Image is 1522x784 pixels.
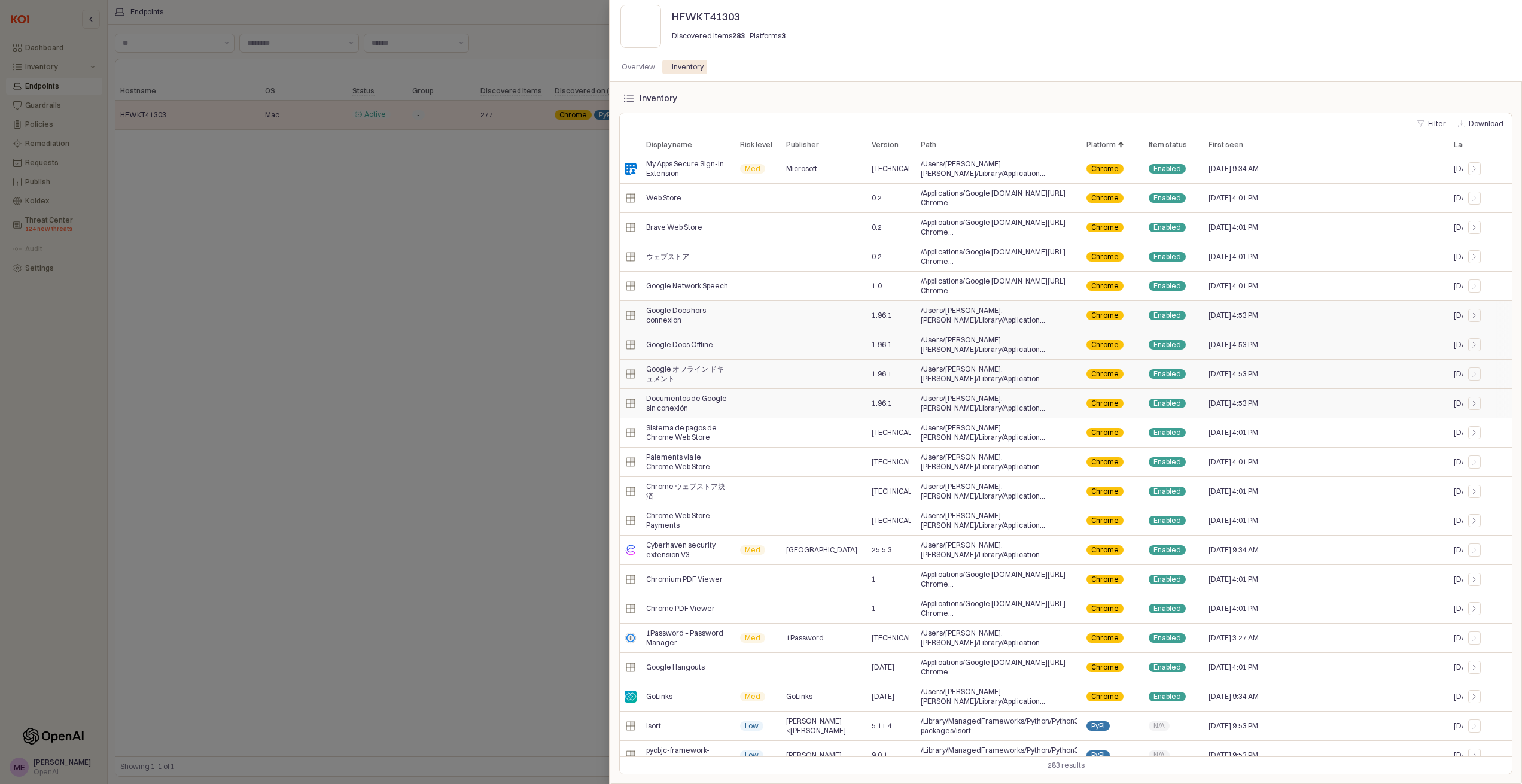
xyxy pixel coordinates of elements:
span: [DATE] 4:01 PM [1208,516,1258,525]
span: PyPI [1091,750,1105,760]
span: /Library/ManagedFrameworks/Python/Python3.framework/Versions/3.10/lib/python3.10/site-packages/isort [921,716,1077,736]
span: [DATE] 4:01 PM [1208,223,1258,232]
span: Chrome [1091,340,1119,350]
span: [DATE] 9:53 PM [1208,721,1258,731]
span: [DATE] 1:54 AM [1454,399,1504,408]
span: /Users/[PERSON_NAME].[PERSON_NAME]/Library/Application Support/Google/Chrome/Default/Extensions/g... [921,394,1077,413]
span: /Users/[PERSON_NAME].[PERSON_NAME]/Library/Application Support/Google/Chrome/Default/Extensions/p... [921,540,1077,560]
span: /Users/[PERSON_NAME].[PERSON_NAME]/Library/Application Support/Google/Chrome/Default/Extensions/n... [921,482,1077,501]
span: /Users/[PERSON_NAME].[PERSON_NAME]/Library/Application Support/Google/Chrome/Default/Extensions/n... [921,452,1077,472]
span: Display name [646,140,692,150]
span: Path [921,140,936,150]
span: Google オフライン ドキュメント [646,364,730,384]
div: Inventory [640,93,677,103]
span: [DATE] 1:54 AM [1454,545,1504,555]
span: Enabled [1153,545,1180,555]
span: Low [744,750,758,760]
span: Enabled [1153,663,1180,672]
span: 1 [872,604,876,613]
span: 1Password – Password Manager [646,628,730,648]
span: Enabled [1153,692,1180,701]
span: Enabled [1153,428,1180,437]
span: [DATE] [872,663,894,672]
span: pyobjc-framework-pushkit [646,746,730,765]
span: Chrome [1091,164,1119,174]
span: Paiements via le Chrome Web Store [646,452,730,472]
span: N/A [1153,721,1164,731]
span: [DATE] 1:54 AM [1454,721,1504,731]
span: Enabled [1153,399,1180,408]
span: Version [872,140,899,150]
span: [DATE] 4:53 PM [1208,340,1258,350]
span: [DATE] 4:01 PM [1208,281,1258,291]
span: 1.96.1 [872,369,892,379]
span: N/A [1153,750,1164,760]
span: [TECHNICAL_ID] [872,487,911,496]
span: [DATE] 4:53 PM [1208,311,1258,320]
span: Chrome [1091,193,1119,203]
span: Item status [1148,140,1186,150]
span: Enabled [1153,311,1180,320]
span: [TECHNICAL_ID] [872,633,911,643]
span: 0.2 [872,223,882,232]
span: /Users/[PERSON_NAME].[PERSON_NAME]/Library/Application Support/Google/Chrome/Default/Extensions/m... [921,687,1077,706]
span: Chrome PDF Viewer [646,604,715,613]
span: [DATE] 1:54 AM [1454,633,1504,643]
span: [DATE] 9:34 AM [1208,164,1258,174]
span: [DATE] 4:53 PM [1208,399,1258,408]
span: Google Network Speech [646,281,728,291]
span: [DATE] 4:01 PM [1208,663,1258,672]
span: /Library/ManagedFrameworks/Python/Python3.framework/Versions/3.10/lib/python3.10/site-packages/py... [921,746,1077,765]
span: 1.96.1 [872,340,892,350]
span: Chrome [1091,516,1119,525]
span: [DATE] 4:01 PM [1208,487,1258,496]
span: /Applications/Google [DOMAIN_NAME][URL] Chrome Framework.framework/Versions/138.0.7204.101/Resour... [921,276,1077,296]
span: Platform [1086,140,1116,150]
span: Web Store [646,193,681,203]
span: isort [646,721,661,731]
span: [DATE] 4:01 PM [1208,457,1258,467]
strong: 283 [732,31,745,40]
span: 1 [872,575,876,584]
span: [DATE] 9:53 PM [1208,750,1258,760]
span: /Users/[PERSON_NAME].[PERSON_NAME]/Library/Application Support/Google/Chrome/Default/Extensions/g... [921,364,1077,384]
span: [GEOGRAPHIC_DATA] [786,545,857,555]
span: [DATE] 1:54 AM [1454,369,1504,379]
span: Chrome [1091,457,1119,467]
span: Enabled [1153,575,1180,584]
span: Enabled [1153,193,1180,203]
span: Microsoft [786,164,817,174]
p: Discovered items [672,31,745,41]
span: Cyberhaven security extension V3 [646,540,730,560]
span: Enabled [1153,633,1180,643]
span: [TECHNICAL_ID] [872,457,911,467]
span: [DATE] 1:54 AM [1454,692,1504,701]
span: Google Hangouts [646,663,705,672]
span: Publisher [786,140,818,150]
div: Inventory [665,60,711,74]
span: [DATE] 1:54 AM [1454,311,1504,320]
span: [DATE] 1:54 AM [1454,750,1504,760]
div: Overview [622,60,655,74]
span: /Users/[PERSON_NAME].[PERSON_NAME]/Library/Application Support/Google/Chrome/Default/Extensions/g... [921,335,1077,354]
span: Med [744,164,760,174]
span: [DATE] 1:54 AM [1454,223,1504,232]
span: 0.2 [872,193,882,203]
span: [DATE] 1:54 AM [1454,604,1504,613]
span: [DATE] 9:34 AM [1208,545,1258,555]
span: /Users/[PERSON_NAME].[PERSON_NAME]/Library/Application Support/Google/Chrome/Default/Extensions/g... [921,159,1077,178]
p: Platforms [750,31,786,41]
span: GoLinks [646,692,672,701]
span: Chrome [1091,252,1119,262]
span: Chrome [1091,545,1119,555]
span: /Applications/Google [DOMAIN_NAME][URL] Chrome Framework.framework/Versions/136.0.7103.49/Resourc... [921,658,1077,677]
span: Chrome [1091,487,1119,496]
span: /Users/[PERSON_NAME].[PERSON_NAME]/Library/Application Support/Google/Chrome/Default/Extensions/a... [921,628,1077,648]
span: [DATE] 4:01 PM [1208,252,1258,262]
p: HFWKT41303 [672,8,1020,25]
div: Table toolbar [620,756,1512,774]
span: Low [744,721,758,731]
span: [DATE] 1:54 AM [1454,457,1504,467]
span: [DATE] 1:54 AM [1454,428,1504,437]
strong: 3 [781,31,786,40]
